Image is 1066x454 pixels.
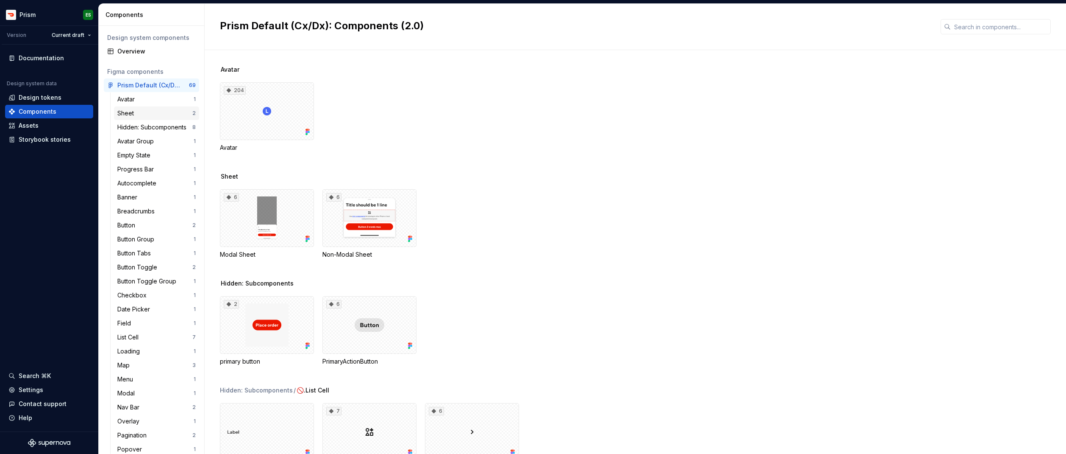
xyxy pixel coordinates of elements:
div: Field [117,319,134,328]
a: Button Toggle Group1 [114,275,199,288]
button: Current draft [48,29,95,41]
a: Banner1 [114,191,199,204]
div: ES [86,11,91,18]
a: Field1 [114,317,199,330]
div: 6 [326,300,341,308]
div: 204 [224,86,246,95]
a: Date Picker1 [114,303,199,316]
a: Progress Bar1 [114,163,199,176]
div: Popover [117,445,145,454]
div: 1 [194,180,196,187]
a: Pagination2 [114,429,199,442]
div: 1 [194,376,196,383]
button: PrismES [2,6,97,24]
div: 6 [224,193,239,202]
div: Settings [19,386,43,394]
div: Button Toggle [117,263,161,272]
div: Non-Modal Sheet [322,250,416,259]
div: 1 [194,390,196,397]
a: Avatar1 [114,92,199,106]
a: Nav Bar2 [114,401,199,414]
div: 6Non-Modal Sheet [322,189,416,259]
div: Design tokens [19,93,61,102]
div: primary button [220,357,314,366]
div: 1 [194,138,196,145]
a: Assets [5,119,93,132]
div: Autocomplete [117,179,160,188]
div: Overlay [117,417,143,426]
div: 6Modal Sheet [220,189,314,259]
a: Empty State1 [114,149,199,162]
img: bd52d190-91a7-4889-9e90-eccda45865b1.png [6,10,16,20]
a: Overview [104,45,199,58]
a: Button Tabs1 [114,247,199,260]
div: Sheet [117,109,137,118]
div: Documentation [19,54,64,62]
span: / [294,386,296,395]
span: Current draft [52,32,84,39]
div: 2 [192,432,196,439]
a: Documentation [5,51,93,65]
div: Avatar Group [117,137,157,146]
div: 1 [194,320,196,327]
a: Prism Default (Cx/Dx): Components (2.0)69 [104,78,199,92]
a: Button2 [114,219,199,232]
div: Empty State [117,151,154,160]
div: 2 [192,222,196,229]
div: Search ⌘K [19,372,51,380]
div: Version [7,32,26,39]
div: Map [117,361,133,370]
div: 2 [192,264,196,271]
div: List Cell [117,333,142,342]
div: Prism Default (Cx/Dx): Components (2.0) [117,81,180,90]
span: Hidden: Subcomponents [221,279,294,288]
a: Map3 [114,359,199,372]
a: Button Group1 [114,233,199,246]
div: 6 [326,193,341,202]
div: Components [105,11,201,19]
span: 🚫.List Cell [297,386,329,395]
div: Avatar [220,143,314,152]
a: Button Toggle2 [114,261,199,274]
div: 1 [194,418,196,425]
div: 3 [192,362,196,369]
div: Avatar [117,95,138,104]
div: Hidden: Subcomponents [117,123,190,132]
div: 7 [326,407,341,415]
div: 2primary button [220,296,314,366]
svg: Supernova Logo [28,439,70,447]
a: Modal1 [114,387,199,400]
div: Design system data [7,80,57,87]
div: 1 [194,306,196,313]
div: Contact support [19,400,67,408]
div: Button Tabs [117,249,154,258]
div: Components [19,107,56,116]
div: Button [117,221,139,230]
div: Storybook stories [19,135,71,144]
div: 69 [189,82,196,89]
div: Progress Bar [117,165,157,174]
div: 8 [192,124,196,131]
div: 1 [194,278,196,285]
div: 1 [194,152,196,159]
div: Date Picker [117,305,153,314]
div: 204Avatar [220,82,314,152]
div: 1 [194,96,196,103]
div: Assets [19,121,39,130]
a: Autocomplete1 [114,177,199,190]
div: 1 [194,194,196,201]
a: Breadcrumbs1 [114,205,199,218]
div: Nav Bar [117,403,143,412]
div: Help [19,414,32,422]
div: 2 [192,404,196,411]
a: Storybook stories [5,133,93,146]
div: 2 [192,110,196,117]
div: Checkbox [117,291,150,300]
div: 1 [194,348,196,355]
div: Hidden: Subcomponents [220,386,293,395]
div: 6 [429,407,444,415]
div: 6PrimaryActionButton [322,296,416,366]
div: Button Group [117,235,158,244]
div: 7 [192,334,196,341]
